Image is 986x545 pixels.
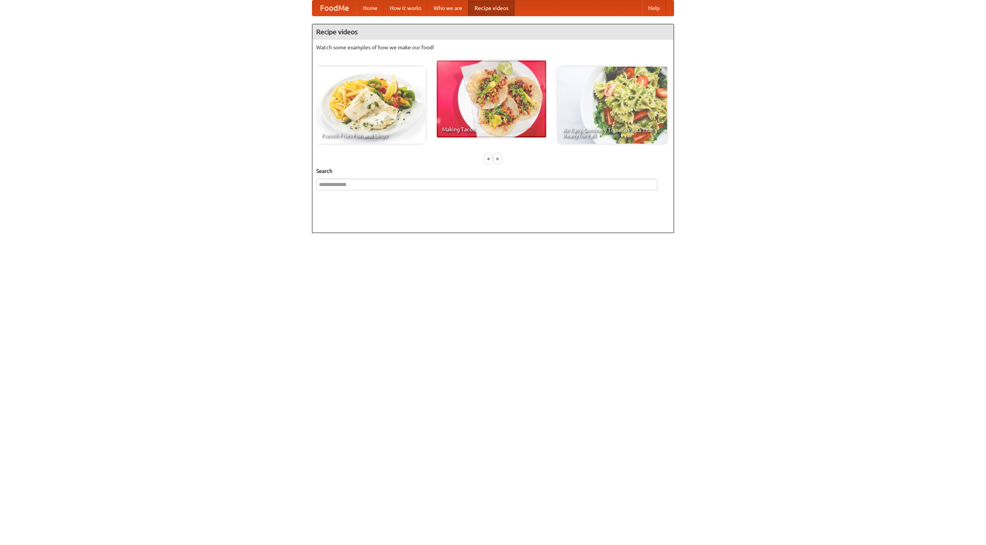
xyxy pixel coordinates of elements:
[316,44,670,51] p: Watch some examples of how we make our food!
[485,154,492,163] div: «
[316,167,670,175] h5: Search
[312,0,357,16] a: FoodMe
[468,0,515,16] a: Recipe videos
[558,67,667,144] a: An Easy, Summery Tomato Pasta That's Ready for Fall
[357,0,384,16] a: Home
[642,0,666,16] a: Help
[494,154,501,163] div: »
[428,0,468,16] a: Who we are
[442,127,541,132] span: Making Tacos
[563,127,662,138] span: An Easy, Summery Tomato Pasta That's Ready for Fall
[316,67,426,144] a: French Fries Fish and Chips
[437,60,546,138] a: Making Tacos
[312,24,674,40] h4: Recipe videos
[384,0,428,16] a: How it works
[322,133,420,138] span: French Fries Fish and Chips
